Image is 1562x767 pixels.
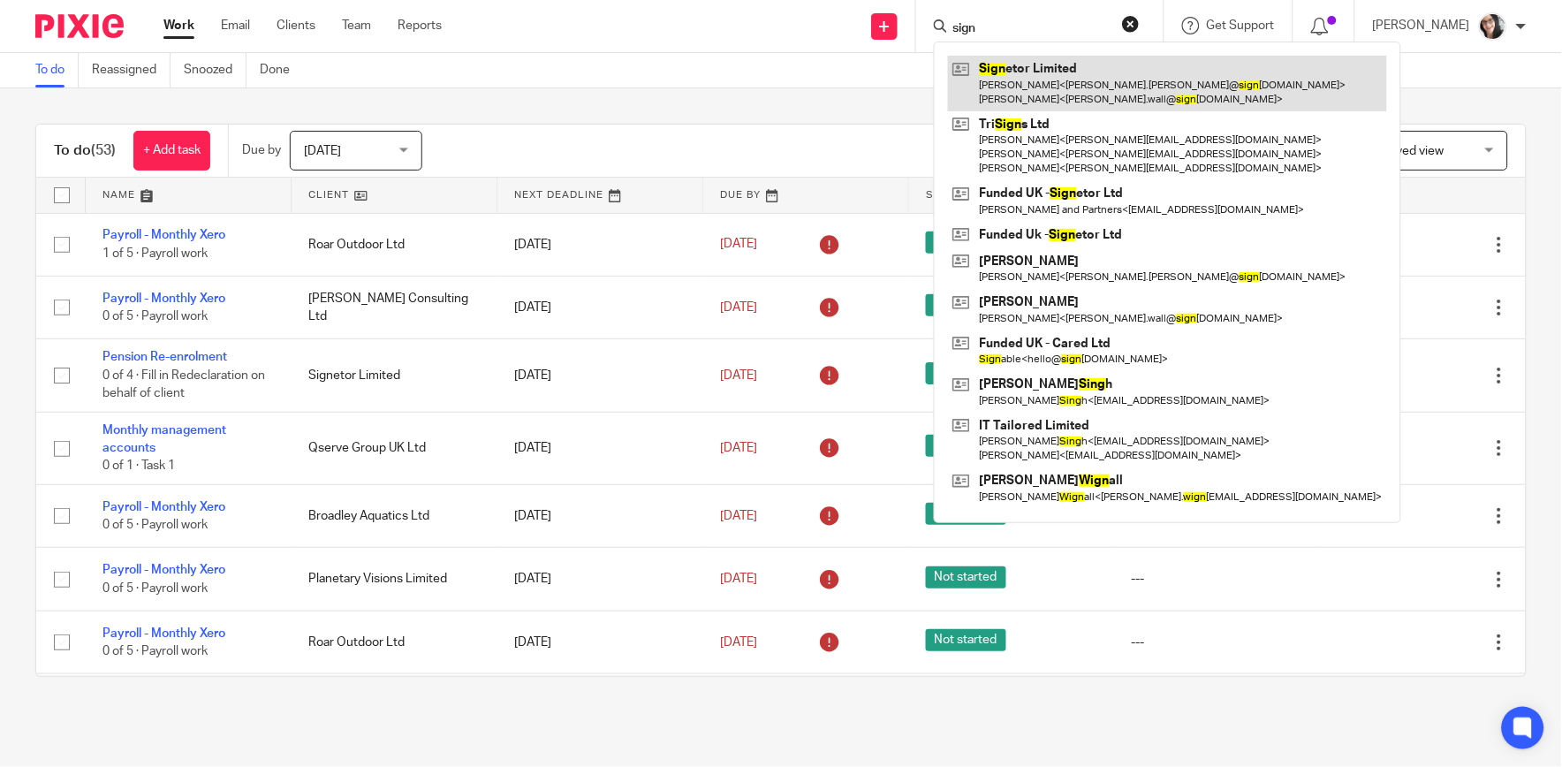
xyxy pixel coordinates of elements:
span: Not started [926,294,1006,316]
div: --- [1132,634,1302,651]
td: [DATE] [497,213,702,276]
span: Not started [926,232,1006,254]
td: Planetary Visions Limited [291,548,497,611]
a: + Add task [133,131,210,171]
td: Broadley Aquatics Ltd [291,485,497,548]
span: Not started [926,362,1006,384]
a: Email [221,17,250,34]
td: [DATE] [497,674,702,737]
p: Due by [242,141,281,159]
span: Not started [926,629,1006,651]
button: Clear [1122,15,1140,33]
span: [DATE] [720,573,757,585]
td: [DATE] [497,339,702,412]
a: Payroll - Monthly Xero [102,627,225,640]
span: 0 of 5 · Payroll work [102,310,208,323]
span: 0 of 5 · Payroll work [102,519,208,531]
span: 0 of 4 · Fill in Redeclaration on behalf of client [102,369,265,400]
span: Not started [926,435,1006,457]
span: [DATE] [720,510,757,522]
span: Not started [926,503,1006,525]
span: [DATE] [720,636,757,649]
span: [DATE] [720,239,757,251]
span: [DATE] [304,145,341,157]
a: Reassigned [92,53,171,87]
a: Reports [398,17,442,34]
a: Done [260,53,303,87]
a: Payroll - Monthly Xero [102,501,225,513]
input: Search [952,21,1111,37]
span: (53) [91,143,116,157]
span: [DATE] [720,369,757,382]
a: Payroll - Monthly Xero [102,229,225,241]
td: Happy DNA Ltd [291,674,497,737]
span: [DATE] [720,301,757,314]
td: [DATE] [497,548,702,611]
td: Roar Outdoor Ltd [291,611,497,673]
a: Snoozed [184,53,246,87]
td: [DATE] [497,485,702,548]
a: Pension Re-enrolment [102,351,227,363]
span: [DATE] [720,442,757,454]
td: [DATE] [497,611,702,673]
a: Payroll - Monthly Xero [102,292,225,305]
span: Get Support [1207,19,1275,32]
span: 0 of 5 · Payroll work [102,645,208,657]
a: Work [163,17,194,34]
td: [DATE] [497,276,702,338]
span: 0 of 5 · Payroll work [102,582,208,595]
img: Pixie [35,14,124,38]
img: me%20(1).jpg [1479,12,1507,41]
span: Not started [926,566,1006,589]
td: Qserve Group UK Ltd [291,412,497,484]
a: Team [342,17,371,34]
div: --- [1132,570,1302,588]
td: [DATE] [497,412,702,484]
p: [PERSON_NAME] [1373,17,1470,34]
a: Monthly management accounts [102,424,226,454]
a: Clients [277,17,315,34]
td: [PERSON_NAME] Consulting Ltd [291,276,497,338]
a: To do [35,53,79,87]
td: Signetor Limited [291,339,497,412]
td: Roar Outdoor Ltd [291,213,497,276]
h1: To do [54,141,116,160]
span: 1 of 5 · Payroll work [102,247,208,260]
a: Payroll - Monthly Xero [102,564,225,576]
span: 0 of 1 · Task 1 [102,460,175,473]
